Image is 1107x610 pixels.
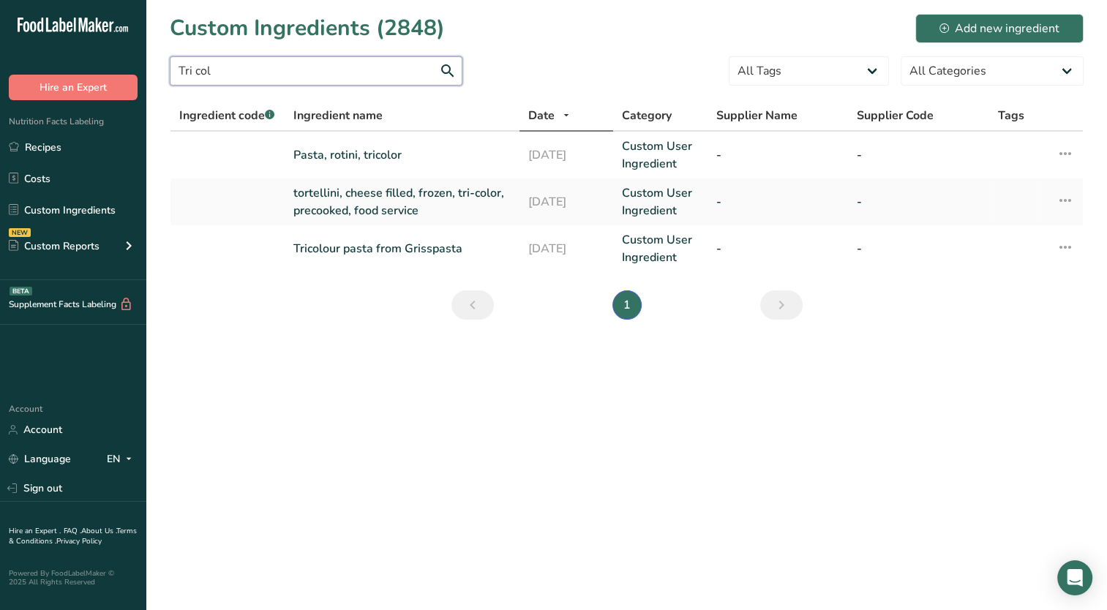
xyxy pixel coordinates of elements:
[528,146,604,164] a: [DATE]
[528,240,604,257] a: [DATE]
[9,75,138,100] button: Hire an Expert
[760,290,803,320] a: Next
[622,138,698,173] a: Custom User Ingredient
[10,287,32,295] div: BETA
[716,146,839,164] a: -
[170,56,462,86] input: Search for ingredient
[107,451,138,468] div: EN
[293,107,383,124] span: Ingredient name
[9,446,71,472] a: Language
[716,107,797,124] span: Supplier Name
[622,107,672,124] span: Category
[170,12,445,45] h1: Custom Ingredients (2848)
[81,526,116,536] a: About Us .
[857,193,980,211] a: -
[622,231,698,266] a: Custom User Ingredient
[9,526,137,546] a: Terms & Conditions .
[293,240,511,257] a: Tricolour pasta from Grisspasta
[939,20,1059,37] div: Add new ingredient
[451,290,494,320] a: Previous
[9,526,61,536] a: Hire an Expert .
[857,240,980,257] a: -
[915,14,1084,43] button: Add new ingredient
[622,184,698,219] a: Custom User Ingredient
[293,184,511,219] a: tortellini, cheese filled, frozen, tri-color, precooked, food service
[64,526,81,536] a: FAQ .
[528,193,604,211] a: [DATE]
[179,108,274,124] span: Ingredient code
[528,107,555,124] span: Date
[9,238,100,254] div: Custom Reports
[293,146,511,164] a: Pasta, rotini, tricolor
[9,569,138,587] div: Powered By FoodLabelMaker © 2025 All Rights Reserved
[1057,560,1092,595] div: Open Intercom Messenger
[716,193,839,211] a: -
[857,107,934,124] span: Supplier Code
[9,228,31,237] div: NEW
[716,240,839,257] a: -
[998,107,1024,124] span: Tags
[56,536,102,546] a: Privacy Policy
[857,146,980,164] a: -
